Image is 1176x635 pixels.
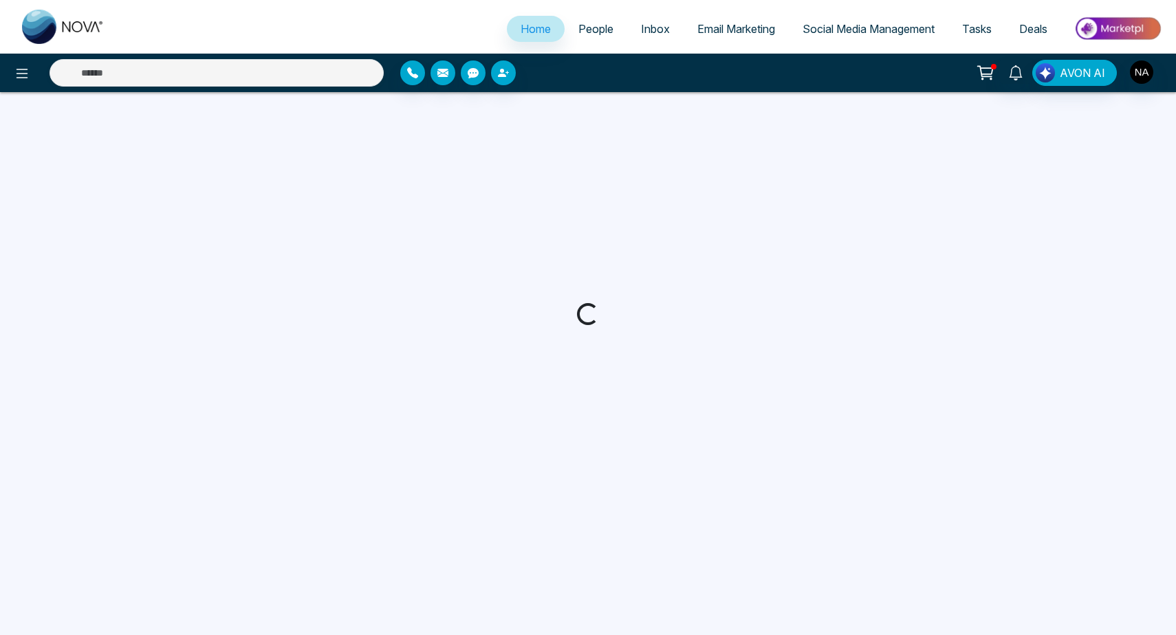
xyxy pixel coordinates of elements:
img: Market-place.gif [1068,13,1168,44]
img: Nova CRM Logo [22,10,105,44]
a: Inbox [627,16,684,42]
span: Tasks [962,22,992,36]
img: User Avatar [1130,60,1153,84]
a: Tasks [948,16,1005,42]
span: Inbox [641,22,670,36]
a: Deals [1005,16,1061,42]
a: Email Marketing [684,16,789,42]
a: Social Media Management [789,16,948,42]
button: AVON AI [1032,60,1117,86]
span: Social Media Management [803,22,935,36]
img: Lead Flow [1036,63,1055,82]
a: Home [507,16,565,42]
span: Email Marketing [697,22,775,36]
span: AVON AI [1060,65,1105,81]
span: Home [521,22,551,36]
span: Deals [1019,22,1047,36]
span: People [578,22,613,36]
a: People [565,16,627,42]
